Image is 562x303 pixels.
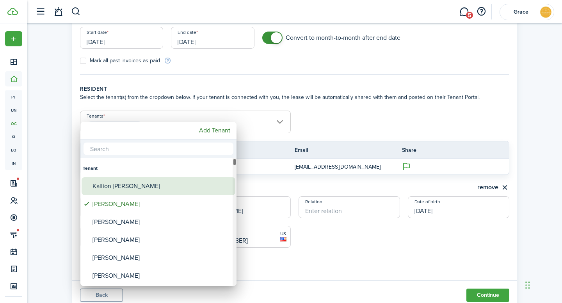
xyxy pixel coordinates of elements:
[83,159,234,177] div: Tenant
[84,143,233,155] input: Search
[92,249,231,267] div: [PERSON_NAME]
[92,177,231,195] div: Kallion [PERSON_NAME]
[92,195,231,213] div: [PERSON_NAME]
[92,213,231,231] div: [PERSON_NAME]
[80,158,237,286] mbsc-wheel: Tenants
[92,231,231,249] div: [PERSON_NAME]
[196,123,233,137] mbsc-button: Add Tenant
[92,267,231,285] div: [PERSON_NAME]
